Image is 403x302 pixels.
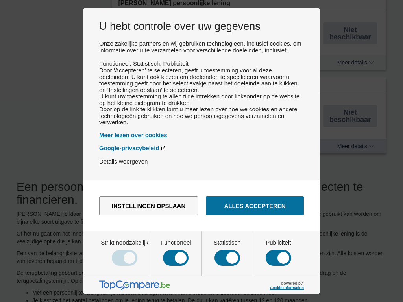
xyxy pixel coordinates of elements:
button: Alles accepteren [206,196,304,215]
label: Functioneel [161,239,191,266]
label: Statistisch [214,239,240,266]
a: Meer lezen over cookies [99,132,304,138]
div: Onze zakelijke partners en wij gebruiken technologieën, inclusief cookies, om informatie over u t... [99,41,304,158]
label: Publiciteit [265,239,292,266]
li: Statistisch [133,60,163,67]
h2: U hebt controle over uw gegevens [99,20,304,33]
a: Cookie Information [270,285,304,290]
span: powered by: [270,281,304,290]
button: Instellingen opslaan [99,196,198,215]
li: Functioneel [99,60,133,67]
label: Strikt noodzakelijk [101,239,148,266]
div: menu [83,180,320,231]
img: logo [99,280,170,290]
li: Publiciteit [163,60,189,67]
button: Details weergeven [99,158,148,165]
a: Google-privacybeleid [99,145,304,151]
